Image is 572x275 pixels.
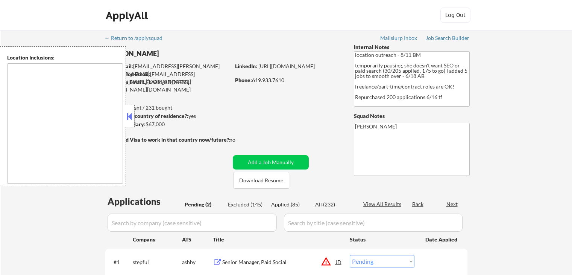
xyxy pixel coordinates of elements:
[185,201,222,208] div: Pending (2)
[105,113,188,119] strong: Can work in country of residence?:
[235,77,252,83] strong: Phone:
[106,70,230,85] div: [EMAIL_ADDRESS][PERSON_NAME][DOMAIN_NAME]
[234,172,289,189] button: Download Resume
[105,104,230,112] div: 85 sent / 231 bought
[133,258,182,266] div: stepful
[440,8,470,23] button: Log Out
[105,121,230,128] div: $67,000
[108,197,182,206] div: Applications
[354,112,470,120] div: Squad Notes
[213,236,343,243] div: Title
[235,63,257,69] strong: LinkedIn:
[228,201,266,208] div: Excluded (145)
[7,54,123,61] div: Location Inclusions:
[233,155,309,170] button: Add a Job Manually
[105,35,170,41] div: ← Return to /applysquad
[426,35,470,41] div: Job Search Builder
[108,214,277,232] input: Search by company (case sensitive)
[271,201,309,208] div: Applied (85)
[105,35,170,43] a: ← Return to /applysquad
[105,136,231,143] strong: Will need Visa to work in that country now/future?:
[114,258,127,266] div: #1
[446,200,458,208] div: Next
[284,214,463,232] input: Search by title (case sensitive)
[363,200,404,208] div: View All Results
[105,49,260,58] div: [PERSON_NAME]
[182,258,213,266] div: ashby
[321,256,331,267] button: warning_amber
[105,78,230,93] div: [EMAIL_ADDRESS][PERSON_NAME][DOMAIN_NAME]
[105,112,228,120] div: yes
[315,201,353,208] div: All (232)
[425,236,458,243] div: Date Applied
[182,236,213,243] div: ATS
[354,43,470,51] div: Internal Notes
[350,232,414,246] div: Status
[335,255,343,269] div: JD
[258,63,315,69] a: [URL][DOMAIN_NAME]
[106,63,230,77] div: [EMAIL_ADDRESS][PERSON_NAME][DOMAIN_NAME]
[106,9,150,22] div: ApplyAll
[412,200,424,208] div: Back
[222,258,336,266] div: Senior Manager, Paid Social
[229,136,251,144] div: no
[133,236,182,243] div: Company
[380,35,418,41] div: Mailslurp Inbox
[235,76,341,84] div: 619.933.7610
[380,35,418,43] a: Mailslurp Inbox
